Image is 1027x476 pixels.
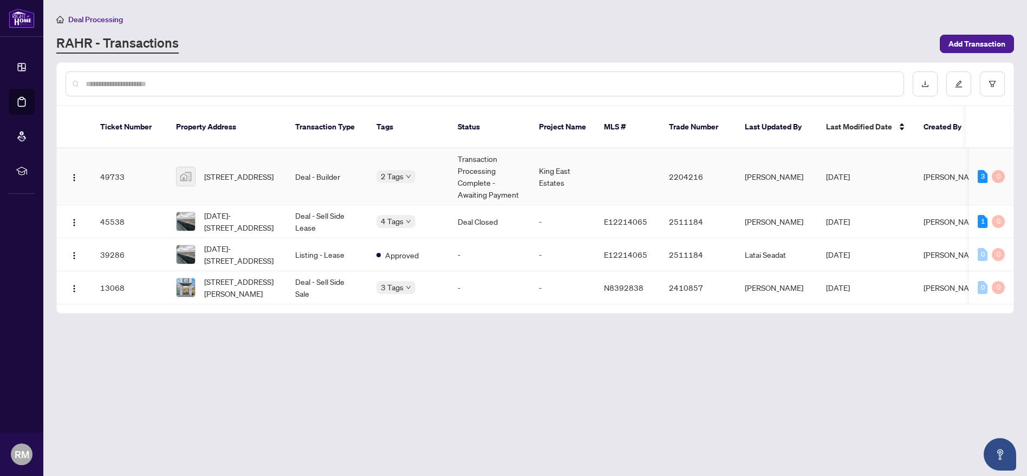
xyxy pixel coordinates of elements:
[826,250,850,259] span: [DATE]
[177,212,195,231] img: thumbnail-img
[984,438,1016,471] button: Open asap
[992,248,1005,261] div: 0
[978,281,987,294] div: 0
[946,71,971,96] button: edit
[955,80,963,88] span: edit
[826,217,850,226] span: [DATE]
[817,106,915,148] th: Last Modified Date
[736,148,817,205] td: [PERSON_NAME]
[449,271,530,304] td: -
[992,215,1005,228] div: 0
[530,205,595,238] td: -
[924,250,982,259] span: [PERSON_NAME]
[924,283,982,292] span: [PERSON_NAME]
[736,205,817,238] td: [PERSON_NAME]
[66,168,83,185] button: Logo
[204,210,278,233] span: [DATE]-[STREET_ADDRESS]
[287,238,368,271] td: Listing - Lease
[287,271,368,304] td: Deal - Sell Side Sale
[978,215,987,228] div: 1
[406,285,411,290] span: down
[449,148,530,205] td: Transaction Processing Complete - Awaiting Payment
[406,174,411,179] span: down
[92,148,167,205] td: 49733
[980,71,1005,96] button: filter
[530,238,595,271] td: -
[449,238,530,271] td: -
[604,217,647,226] span: E12214065
[940,35,1014,53] button: Add Transaction
[921,80,929,88] span: download
[530,148,595,205] td: King East Estates
[406,219,411,224] span: down
[736,106,817,148] th: Last Updated By
[595,106,660,148] th: MLS #
[70,173,79,182] img: Logo
[204,276,278,299] span: [STREET_ADDRESS][PERSON_NAME]
[66,213,83,230] button: Logo
[204,171,274,182] span: [STREET_ADDRESS]
[15,447,29,462] span: RM
[924,217,982,226] span: [PERSON_NAME]
[924,172,982,181] span: [PERSON_NAME]
[70,251,79,260] img: Logo
[70,284,79,293] img: Logo
[287,148,368,205] td: Deal - Builder
[287,106,368,148] th: Transaction Type
[989,80,996,88] span: filter
[660,205,736,238] td: 2511184
[92,106,167,148] th: Ticket Number
[948,35,1005,53] span: Add Transaction
[826,172,850,181] span: [DATE]
[449,205,530,238] td: Deal Closed
[660,148,736,205] td: 2204216
[177,245,195,264] img: thumbnail-img
[978,248,987,261] div: 0
[70,218,79,227] img: Logo
[992,170,1005,183] div: 0
[992,281,1005,294] div: 0
[92,271,167,304] td: 13068
[826,283,850,292] span: [DATE]
[530,106,595,148] th: Project Name
[913,71,938,96] button: download
[449,106,530,148] th: Status
[66,246,83,263] button: Logo
[915,106,980,148] th: Created By
[177,278,195,297] img: thumbnail-img
[9,8,35,28] img: logo
[381,215,404,227] span: 4 Tags
[530,271,595,304] td: -
[368,106,449,148] th: Tags
[660,106,736,148] th: Trade Number
[604,283,643,292] span: N8392838
[604,250,647,259] span: E12214065
[826,121,892,133] span: Last Modified Date
[177,167,195,186] img: thumbnail-img
[167,106,287,148] th: Property Address
[92,238,167,271] td: 39286
[736,238,817,271] td: Latai Seadat
[68,15,123,24] span: Deal Processing
[660,238,736,271] td: 2511184
[204,243,278,266] span: [DATE]-[STREET_ADDRESS]
[385,249,419,261] span: Approved
[287,205,368,238] td: Deal - Sell Side Lease
[736,271,817,304] td: [PERSON_NAME]
[381,281,404,294] span: 3 Tags
[978,170,987,183] div: 3
[56,34,179,54] a: RAHR - Transactions
[660,271,736,304] td: 2410857
[381,170,404,182] span: 2 Tags
[56,16,64,23] span: home
[66,279,83,296] button: Logo
[92,205,167,238] td: 45538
